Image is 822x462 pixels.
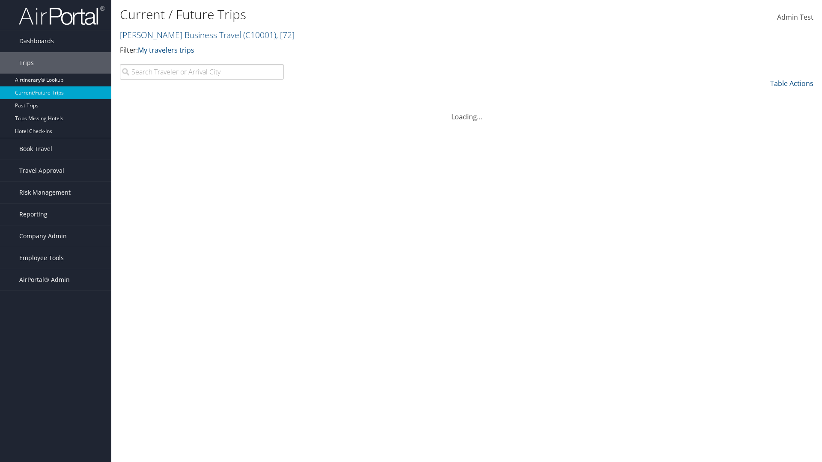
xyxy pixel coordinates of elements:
[120,64,284,80] input: Search Traveler or Arrival City
[777,4,813,31] a: Admin Test
[19,182,71,203] span: Risk Management
[770,79,813,88] a: Table Actions
[120,101,813,122] div: Loading...
[19,247,64,269] span: Employee Tools
[19,30,54,52] span: Dashboards
[19,138,52,160] span: Book Travel
[276,29,295,41] span: , [ 72 ]
[120,6,582,24] h1: Current / Future Trips
[19,160,64,181] span: Travel Approval
[19,269,70,290] span: AirPortal® Admin
[138,45,194,55] a: My travelers trips
[19,225,67,247] span: Company Admin
[19,52,34,74] span: Trips
[243,29,276,41] span: ( C10001 )
[120,45,582,56] p: Filter:
[19,6,104,26] img: airportal-logo.png
[777,12,813,22] span: Admin Test
[19,204,48,225] span: Reporting
[120,29,295,41] a: [PERSON_NAME] Business Travel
